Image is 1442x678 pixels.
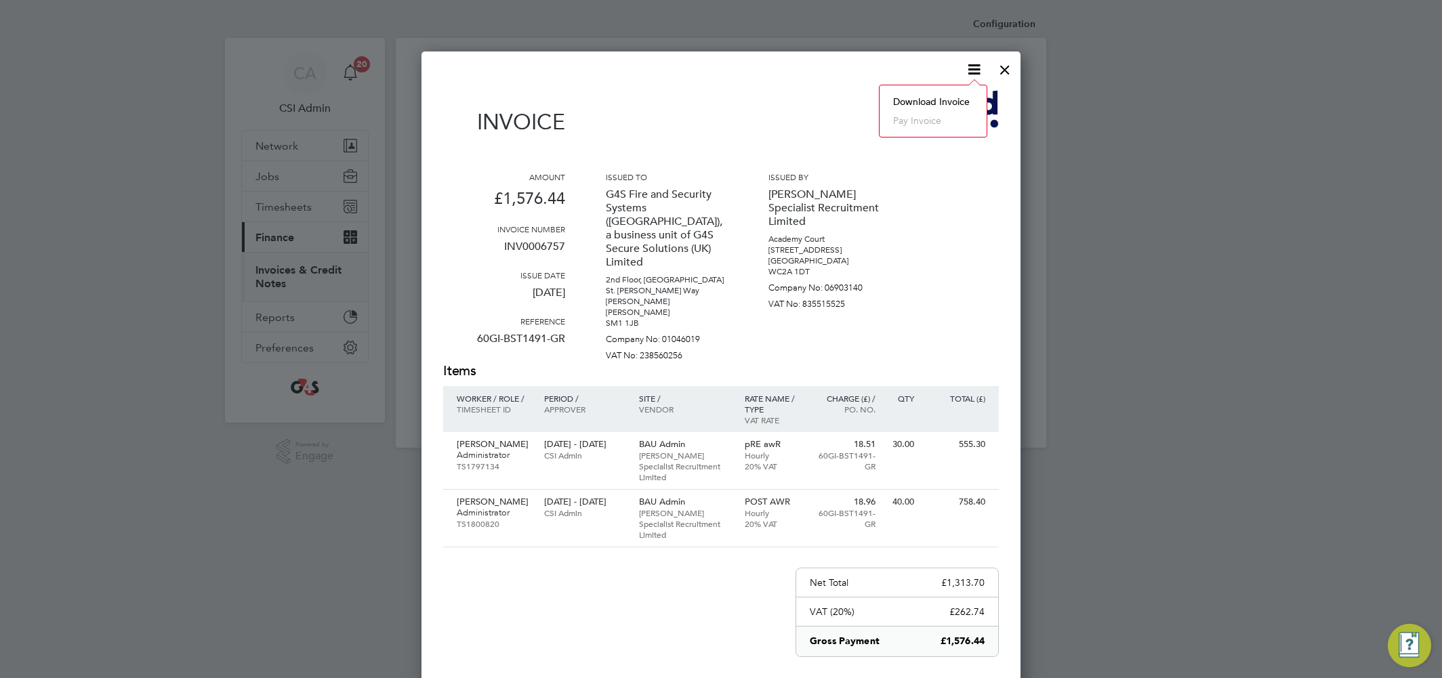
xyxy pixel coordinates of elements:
[443,316,565,326] h3: Reference
[817,450,876,471] p: 60GI-BST1491-GR
[544,439,625,450] p: [DATE] - [DATE]
[817,439,876,450] p: 18.51
[457,518,531,529] p: TS1800820
[443,109,565,135] h1: Invoice
[606,182,728,274] p: G4S Fire and Security Systems ([GEOGRAPHIC_DATA]), a business unit of G4S Secure Solutions (UK) L...
[443,182,565,224] p: £1,576.44
[457,439,531,450] p: [PERSON_NAME]
[745,507,804,518] p: Hourly
[768,234,890,245] p: Academy Court
[443,234,565,270] p: INV0006757
[639,393,731,404] p: Site /
[949,606,985,618] p: £262.74
[889,496,914,507] p: 40.00
[745,439,804,450] p: pRE awR
[941,576,985,589] p: £1,313.70
[606,329,728,345] p: Company No: 01046019
[544,450,625,461] p: CSI Admin
[745,518,804,529] p: 20% VAT
[817,507,876,529] p: 60GI-BST1491-GR
[544,496,625,507] p: [DATE] - [DATE]
[443,326,565,362] p: 60GI-BST1491-GR
[639,496,731,507] p: BAU Admin
[886,111,980,130] li: Pay invoice
[606,171,728,182] h3: Issued to
[768,277,890,293] p: Company No: 06903140
[889,393,914,404] p: QTY
[544,507,625,518] p: CSI Admin
[810,576,848,589] p: Net Total
[745,496,804,507] p: POST AWR
[768,293,890,310] p: VAT No: 835515525
[810,635,880,648] p: Gross Payment
[457,461,531,471] p: TS1797134
[768,245,890,255] p: [STREET_ADDRESS]
[457,496,531,507] p: [PERSON_NAME]
[768,171,890,182] h3: Issued by
[745,450,804,461] p: Hourly
[639,404,731,415] p: Vendor
[606,307,728,318] p: [PERSON_NAME]
[817,404,876,415] p: Po. No.
[443,362,999,381] h2: Items
[745,461,804,471] p: 20% VAT
[457,507,531,518] p: Administrator
[768,255,890,266] p: [GEOGRAPHIC_DATA]
[928,393,985,404] p: Total (£)
[1388,624,1431,667] button: Engage Resource Center
[745,415,804,425] p: VAT rate
[941,635,985,648] p: £1,576.44
[889,439,914,450] p: 30.00
[606,318,728,329] p: SM1 1JB
[606,345,728,361] p: VAT No: 238560256
[606,274,728,285] p: 2nd Floor, [GEOGRAPHIC_DATA]
[639,507,731,540] p: [PERSON_NAME] Specialist Recruitment Limited
[606,296,728,307] p: [PERSON_NAME]
[817,496,876,507] p: 18.96
[928,496,985,507] p: 758.40
[768,182,890,234] p: [PERSON_NAME] Specialist Recruitment Limited
[457,404,531,415] p: Timesheet ID
[443,280,565,316] p: [DATE]
[443,270,565,280] h3: Issue date
[443,171,565,182] h3: Amount
[810,606,854,618] p: VAT (20%)
[817,393,876,404] p: Charge (£) /
[886,92,980,111] li: Download Invoice
[544,404,625,415] p: Approver
[745,393,804,415] p: Rate name / type
[544,393,625,404] p: Period /
[457,450,531,461] p: Administrator
[768,266,890,277] p: WC2A 1DT
[443,224,565,234] h3: Invoice number
[639,450,731,482] p: [PERSON_NAME] Specialist Recruitment Limited
[606,285,728,296] p: St. [PERSON_NAME] Way
[457,393,531,404] p: Worker / Role /
[928,439,985,450] p: 555.30
[639,439,731,450] p: BAU Admin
